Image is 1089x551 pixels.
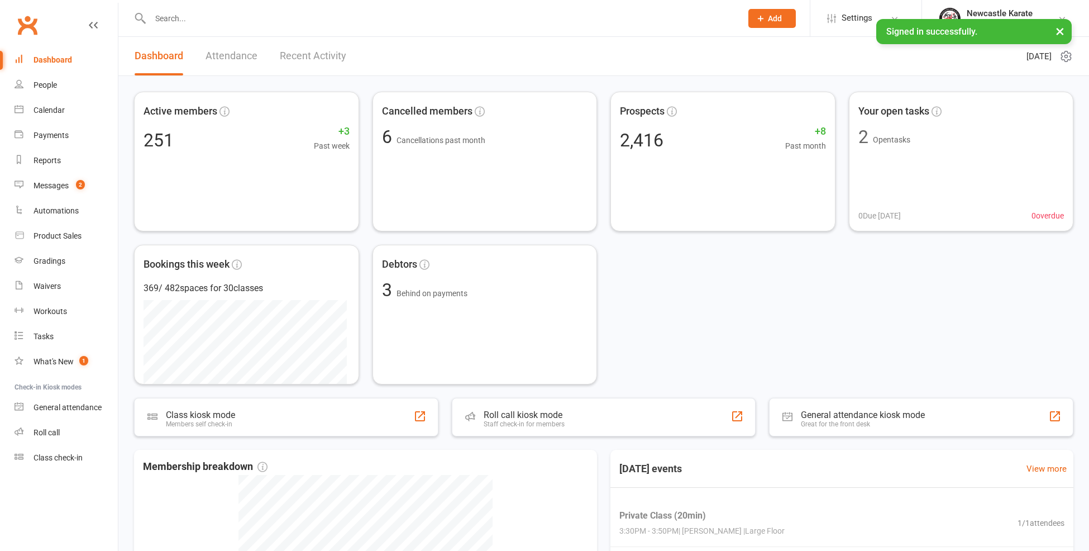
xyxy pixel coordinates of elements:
a: Reports [15,148,118,173]
div: Gradings [34,256,65,265]
div: Class check-in [34,453,83,462]
span: 2 [76,180,85,189]
a: View more [1026,462,1067,476]
a: What's New1 [15,349,118,374]
div: Newcastle Karate [967,8,1033,18]
span: Cancelled members [382,103,472,120]
span: Bookings this week [144,256,230,273]
button: × [1050,19,1070,43]
div: Product Sales [34,231,82,240]
input: Search... [147,11,734,26]
span: +3 [314,123,350,140]
div: What's New [34,357,74,366]
span: Membership breakdown [143,459,268,475]
span: 3 [382,279,397,301]
span: Prospects [620,103,665,120]
div: 369 / 482 spaces for 30 classes [144,281,350,296]
div: 251 [144,131,174,149]
a: Waivers [15,274,118,299]
div: Waivers [34,282,61,291]
div: People [34,80,57,89]
div: Class kiosk mode [166,410,235,420]
div: Roll call [34,428,60,437]
div: Workouts [34,307,67,316]
span: Signed in successfully. [886,26,977,37]
div: 2 [858,128,868,146]
div: 2,416 [620,131,663,149]
a: General attendance kiosk mode [15,395,118,420]
span: Past week [314,140,350,152]
div: Roll call kiosk mode [484,410,565,420]
span: Cancellations past month [397,136,485,145]
a: Dashboard [15,47,118,73]
div: Newcastle Karate [967,18,1033,28]
div: Great for the front desk [801,420,925,428]
a: Automations [15,198,118,224]
a: Recent Activity [280,37,346,75]
a: Product Sales [15,224,118,249]
div: Messages [34,181,69,190]
a: Gradings [15,249,118,274]
span: [DATE] [1026,50,1052,63]
span: Open tasks [873,135,910,144]
span: Past month [785,140,826,152]
span: +8 [785,123,826,140]
a: Messages 2 [15,173,118,198]
div: General attendance [34,403,102,412]
a: Attendance [206,37,257,75]
span: Your open tasks [858,103,929,120]
div: Payments [34,131,69,140]
div: Reports [34,156,61,165]
span: 0 Due [DATE] [858,210,901,222]
span: 1 [79,356,88,365]
div: Dashboard [34,55,72,64]
span: Private Class (20min) [619,509,785,523]
a: Payments [15,123,118,148]
span: 1 / 1 attendees [1018,517,1064,529]
img: thumb_image1757378539.png [939,7,961,30]
div: Automations [34,206,79,215]
a: Calendar [15,98,118,123]
div: Tasks [34,332,54,341]
span: Debtors [382,256,417,273]
div: Staff check-in for members [484,420,565,428]
a: Dashboard [135,37,183,75]
a: Clubworx [13,11,41,39]
a: Class kiosk mode [15,445,118,471]
span: 3:30PM - 3:50PM | [PERSON_NAME] | Large Floor [619,525,785,537]
a: Workouts [15,299,118,324]
h3: [DATE] events [610,459,691,479]
div: General attendance kiosk mode [801,410,925,420]
a: People [15,73,118,98]
span: Add [768,14,782,23]
span: 6 [382,126,397,148]
span: Behind on payments [397,289,467,298]
div: Calendar [34,106,65,115]
a: Tasks [15,324,118,349]
span: 0 overdue [1031,210,1064,222]
div: Members self check-in [166,420,235,428]
a: Roll call [15,420,118,445]
button: Add [748,9,796,28]
span: Active members [144,103,217,120]
span: Settings [842,6,872,31]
